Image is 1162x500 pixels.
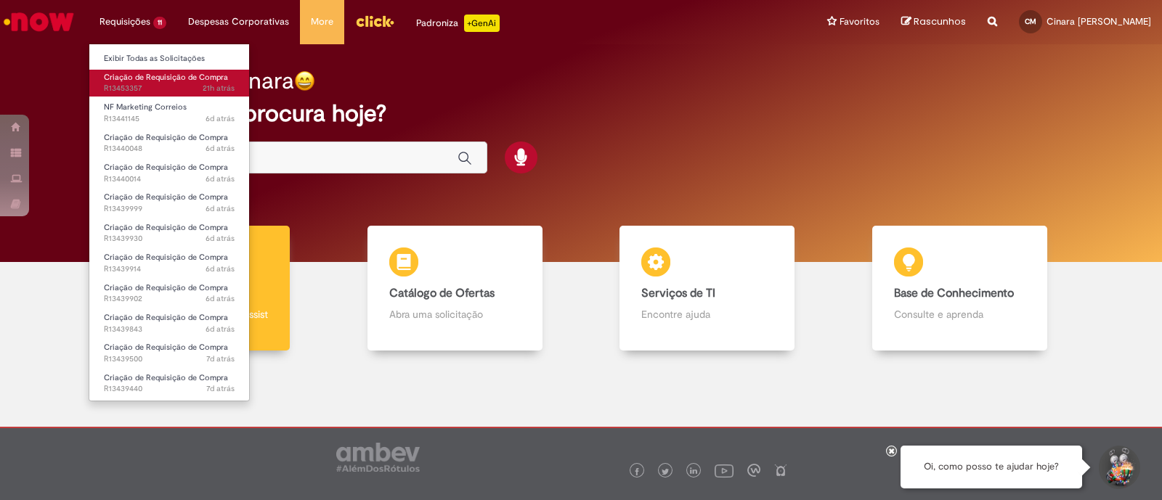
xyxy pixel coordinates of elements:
a: Aberto R13439914 : Criação de Requisição de Compra [89,250,249,276]
a: Aberto R13440014 : Criação de Requisição de Compra [89,160,249,187]
span: Criação de Requisição de Compra [104,72,228,83]
span: 21h atrás [203,83,235,94]
time: 22/08/2025 17:36:39 [206,113,235,124]
span: Despesas Corporativas [188,15,289,29]
img: logo_footer_youtube.png [715,461,734,480]
h2: O que você procura hoje? [113,101,1049,126]
div: Padroniza [416,15,500,32]
span: R13440048 [104,143,235,155]
span: Criação de Requisição de Compra [104,312,228,323]
time: 22/08/2025 14:09:46 [206,143,235,154]
button: Iniciar Conversa de Suporte [1097,446,1140,489]
a: Rascunhos [901,15,966,29]
span: R13439500 [104,353,235,365]
time: 22/08/2025 13:33:54 [206,293,235,304]
a: Aberto R13439440 : Criação de Requisição de Compra [89,370,249,397]
span: R13439843 [104,324,235,335]
time: 22/08/2025 11:29:36 [206,383,235,394]
a: Aberto R13441145 : NF Marketing Correios [89,99,249,126]
span: Criação de Requisição de Compra [104,222,228,233]
span: R13439440 [104,383,235,395]
span: Favoritos [840,15,879,29]
b: Serviços de TI [641,286,715,300]
span: R13440014 [104,173,235,185]
span: Criação de Requisição de Compra [104,162,228,173]
time: 22/08/2025 13:11:23 [206,324,235,335]
span: R13441145 [104,113,235,125]
a: Aberto R13439930 : Criação de Requisição de Compra [89,220,249,247]
a: Tirar dúvidas Tirar dúvidas com Lupi Assist e Gen Ai [76,226,329,351]
img: logo_footer_linkedin.png [690,467,697,476]
img: logo_footer_ambev_rotulo_gray.png [336,443,420,472]
span: R13439914 [104,263,235,275]
b: Base de Conhecimento [894,286,1014,300]
b: Catálogo de Ofertas [389,286,495,300]
span: NF Marketing Correios [104,102,187,112]
span: 6d atrás [206,143,235,154]
time: 22/08/2025 13:57:16 [206,203,235,214]
span: 6d atrás [206,203,235,214]
span: More [311,15,333,29]
span: 6d atrás [206,113,235,124]
p: Consulte e aprenda [894,307,1025,321]
span: Criação de Requisição de Compra [104,132,228,143]
img: happy-face.png [294,70,315,91]
span: R13453357 [104,83,235,94]
span: 6d atrás [206,233,235,244]
span: 11 [153,17,166,29]
span: Criação de Requisição de Compra [104,342,228,353]
span: 6d atrás [206,173,235,184]
div: Oi, como posso te ajudar hoje? [901,446,1082,488]
a: Aberto R13440048 : Criação de Requisição de Compra [89,130,249,157]
img: logo_footer_workplace.png [747,464,760,477]
time: 22/08/2025 11:39:42 [206,353,235,364]
time: 22/08/2025 13:36:17 [206,263,235,274]
span: 6d atrás [206,293,235,304]
img: logo_footer_twitter.png [662,468,669,475]
img: ServiceNow [1,7,76,36]
span: Criação de Requisição de Compra [104,372,228,383]
p: Encontre ajuda [641,307,773,321]
span: Cinara [PERSON_NAME] [1047,15,1151,28]
img: logo_footer_naosei.png [774,464,787,477]
time: 22/08/2025 14:02:12 [206,173,235,184]
span: 6d atrás [206,324,235,335]
a: Exibir Todas as Solicitações [89,51,249,67]
span: Requisições [99,15,150,29]
span: R13439902 [104,293,235,305]
span: CM [1025,17,1036,26]
a: Aberto R13439999 : Criação de Requisição de Compra [89,189,249,216]
span: R13439999 [104,203,235,215]
time: 27/08/2025 15:56:06 [203,83,235,94]
a: Aberto R13439500 : Criação de Requisição de Compra [89,340,249,366]
a: Aberto R13439843 : Criação de Requisição de Compra [89,310,249,337]
p: Abra uma solicitação [389,307,521,321]
a: Serviços de TI Encontre ajuda [581,226,834,351]
a: Aberto R13439902 : Criação de Requisição de Compra [89,280,249,307]
time: 22/08/2025 13:38:50 [206,233,235,244]
p: +GenAi [464,15,500,32]
img: logo_footer_facebook.png [633,468,641,475]
span: Rascunhos [914,15,966,28]
span: 7d atrás [206,353,235,364]
a: Aberto R13453357 : Criação de Requisição de Compra [89,70,249,97]
span: Criação de Requisição de Compra [104,282,228,293]
a: Catálogo de Ofertas Abra uma solicitação [329,226,582,351]
img: click_logo_yellow_360x200.png [355,10,394,32]
ul: Requisições [89,44,250,401]
span: Criação de Requisição de Compra [104,192,228,202]
span: 6d atrás [206,263,235,274]
span: Criação de Requisição de Compra [104,252,228,263]
span: 7d atrás [206,383,235,394]
a: Base de Conhecimento Consulte e aprenda [834,226,1086,351]
span: R13439930 [104,233,235,245]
